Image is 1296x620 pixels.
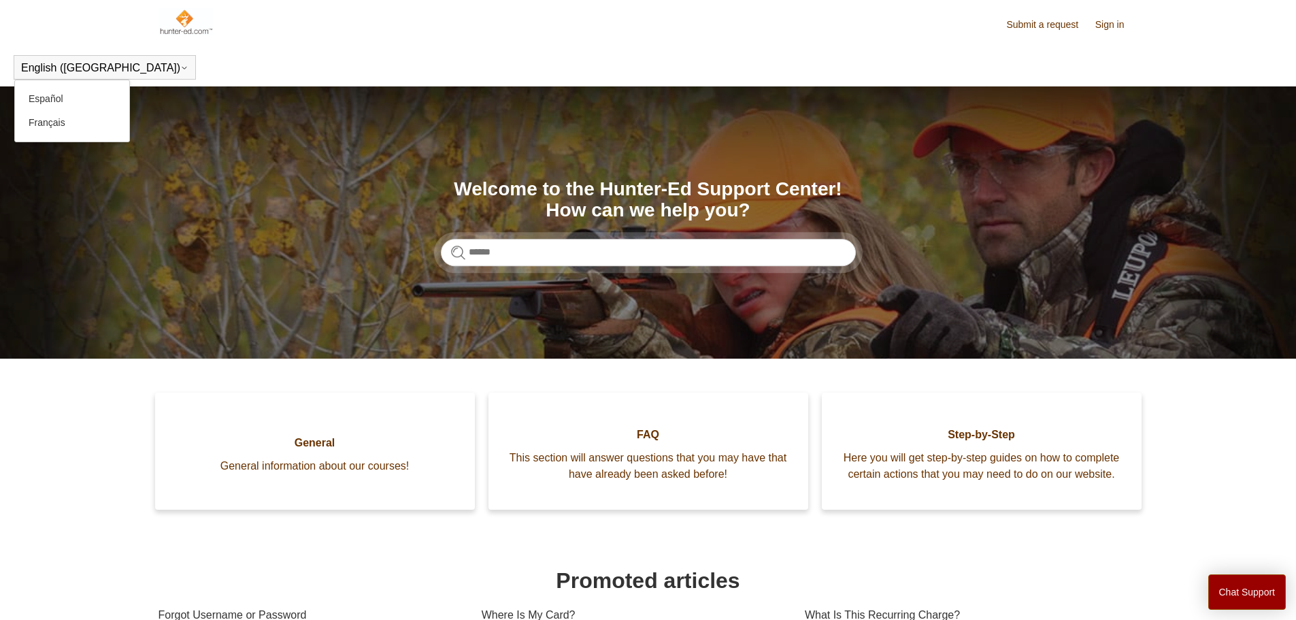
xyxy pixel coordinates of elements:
[176,435,454,451] span: General
[1208,574,1286,610] button: Chat Support
[15,87,129,111] a: Español
[1095,18,1138,32] a: Sign in
[21,62,188,74] button: English ([GEOGRAPHIC_DATA])
[441,239,856,266] input: Search
[155,393,475,510] a: General General information about our courses!
[842,427,1121,443] span: Step-by-Step
[509,427,788,443] span: FAQ
[15,111,129,135] a: Français
[842,450,1121,483] span: Here you will get step-by-step guides on how to complete certain actions that you may need to do ...
[159,8,214,35] img: Hunter-Ed Help Center home page
[488,393,808,510] a: FAQ This section will answer questions that you may have that have already been asked before!
[1006,18,1092,32] a: Submit a request
[176,458,454,474] span: General information about our courses!
[822,393,1142,510] a: Step-by-Step Here you will get step-by-step guides on how to complete certain actions that you ma...
[159,564,1138,597] h1: Promoted articles
[441,179,856,221] h1: Welcome to the Hunter-Ed Support Center! How can we help you?
[509,450,788,483] span: This section will answer questions that you may have that have already been asked before!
